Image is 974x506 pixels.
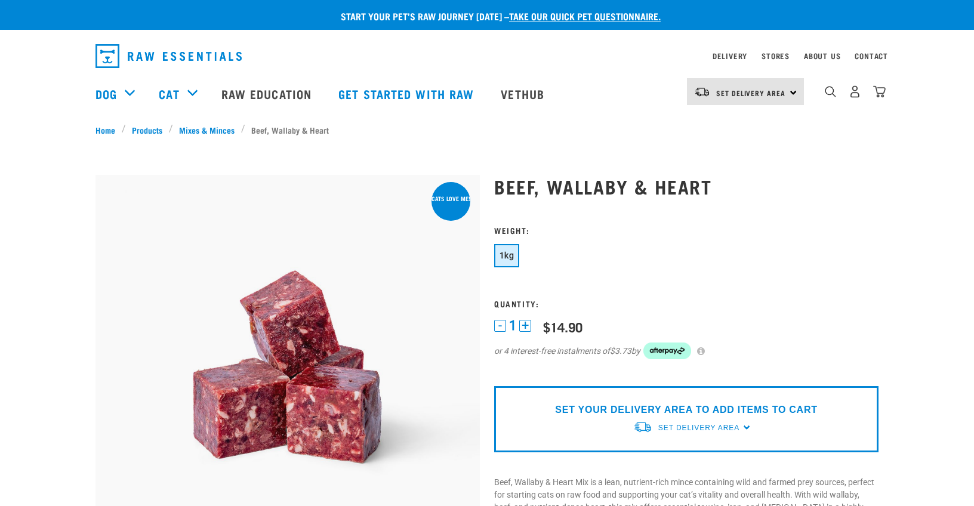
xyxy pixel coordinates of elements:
[95,44,242,68] img: Raw Essentials Logo
[159,85,179,103] a: Cat
[494,299,879,308] h3: Quantity:
[95,124,879,136] nav: breadcrumbs
[716,91,785,95] span: Set Delivery Area
[509,13,661,18] a: take our quick pet questionnaire.
[95,85,117,103] a: Dog
[610,345,631,357] span: $3.73
[209,70,326,118] a: Raw Education
[555,403,817,417] p: SET YOUR DELIVERY AREA TO ADD ITEMS TO CART
[494,226,879,235] h3: Weight:
[494,175,879,197] h1: Beef, Wallaby & Heart
[95,124,122,136] a: Home
[825,86,836,97] img: home-icon-1@2x.png
[500,251,514,260] span: 1kg
[494,320,506,332] button: -
[804,54,840,58] a: About Us
[489,70,559,118] a: Vethub
[519,320,531,332] button: +
[326,70,489,118] a: Get started with Raw
[633,421,652,433] img: van-moving.png
[494,343,879,359] div: or 4 interest-free instalments of by
[855,54,888,58] a: Contact
[86,39,888,73] nav: dropdown navigation
[873,85,886,98] img: home-icon@2x.png
[494,244,519,267] button: 1kg
[173,124,241,136] a: Mixes & Minces
[762,54,790,58] a: Stores
[126,124,169,136] a: Products
[658,424,739,432] span: Set Delivery Area
[713,54,747,58] a: Delivery
[643,343,691,359] img: Afterpay
[543,319,582,334] div: $14.90
[509,319,516,332] span: 1
[849,85,861,98] img: user.png
[694,87,710,97] img: van-moving.png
